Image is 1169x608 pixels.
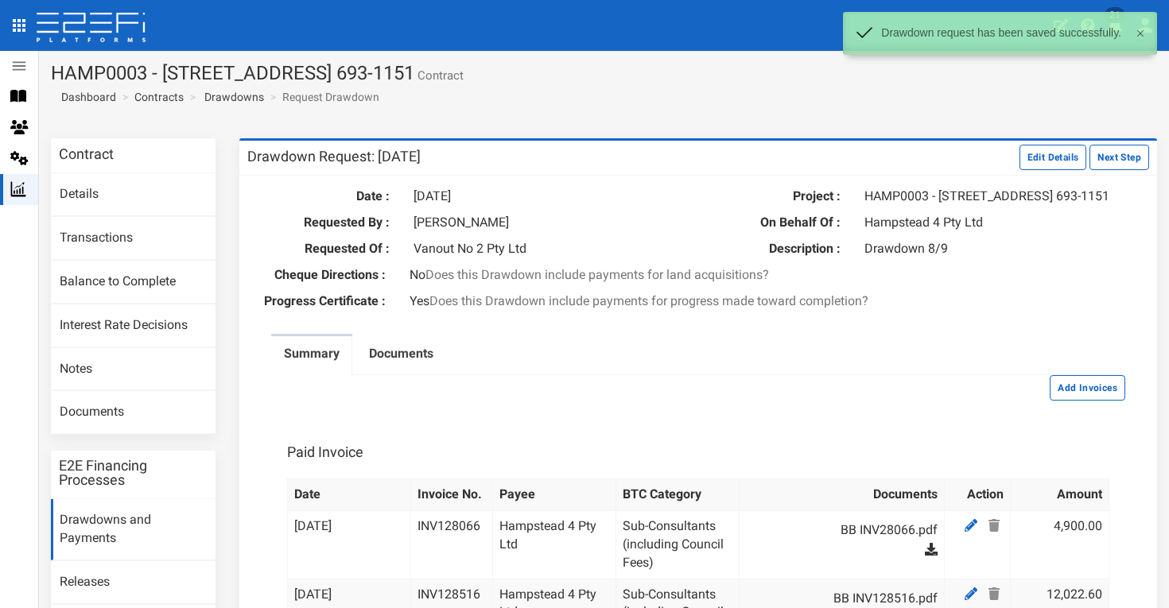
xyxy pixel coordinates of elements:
td: Sub-Consultants (including Council Fees) [616,510,740,579]
h3: E2E Financing Processes [59,459,208,487]
span: Does this Drawdown include payments for progress made toward completion? [429,293,868,308]
a: Releases [51,561,216,604]
div: [DATE] [402,188,686,206]
th: Amount [1010,479,1109,511]
td: INV128066 [410,510,492,579]
button: Edit Details [1019,145,1087,170]
button: Next Step [1089,145,1149,170]
a: Drawdowns [204,89,264,105]
a: Drawdowns and Payments [51,499,216,560]
small: Contract [414,70,464,82]
li: Request Drawdown [266,89,379,105]
a: BB INV28066.pdf [762,517,938,543]
a: Transactions [51,217,216,260]
a: Delete Payee [985,516,1004,536]
a: Add Invoices [1050,379,1125,394]
label: Progress Certificate : [247,292,398,311]
a: Contracts [134,89,184,105]
th: Date [287,479,410,511]
div: Yes [398,292,999,311]
h3: Paid Invoice [287,445,363,459]
a: Notes [51,348,216,391]
p: Drawdown request has been saved successfully. [881,26,1121,39]
h3: Drawdown Request: [DATE] [247,149,421,164]
div: Vanout No 2 Pty Ltd [402,240,686,258]
a: Dashboard [55,89,116,105]
div: No [398,266,999,285]
a: Documents [356,336,446,376]
span: Does this Drawdown include payments for land acquisitions? [425,267,769,282]
label: Requested Of : [259,240,402,258]
label: Description : [710,240,852,258]
a: Summary [271,336,352,376]
a: Documents [51,391,216,434]
h1: HAMP0003 - [STREET_ADDRESS] 693-1151 [51,63,1157,83]
a: Details [51,173,216,216]
a: Delete Payee [985,584,1004,604]
button: Add Invoices [1050,375,1125,401]
div: [PERSON_NAME] [402,214,686,232]
th: Documents [740,479,945,511]
th: Action [945,479,1011,511]
label: Summary [284,345,340,363]
h3: Contract [59,147,114,161]
div: Drawdown 8/9 [852,240,1137,258]
a: Balance to Complete [51,261,216,304]
label: Documents [369,345,433,363]
div: Hampstead 4 Pty Ltd [852,214,1137,232]
a: Interest Rate Decisions [51,304,216,347]
a: Edit Details [1019,149,1090,164]
label: Cheque Directions : [247,266,398,285]
label: On Behalf Of : [710,214,852,232]
a: Next Step [1089,149,1149,164]
th: Invoice No. [410,479,492,511]
label: Date : [259,188,402,206]
th: Payee [493,479,616,511]
label: Project : [710,188,852,206]
div: HAMP0003 - [STREET_ADDRESS] 693-1151 [852,188,1137,206]
label: Requested By : [259,214,402,232]
td: 4,900.00 [1010,510,1109,579]
td: Hampstead 4 Pty Ltd [493,510,616,579]
span: Dashboard [55,91,116,103]
td: [DATE] [287,510,410,579]
th: BTC Category [616,479,740,511]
